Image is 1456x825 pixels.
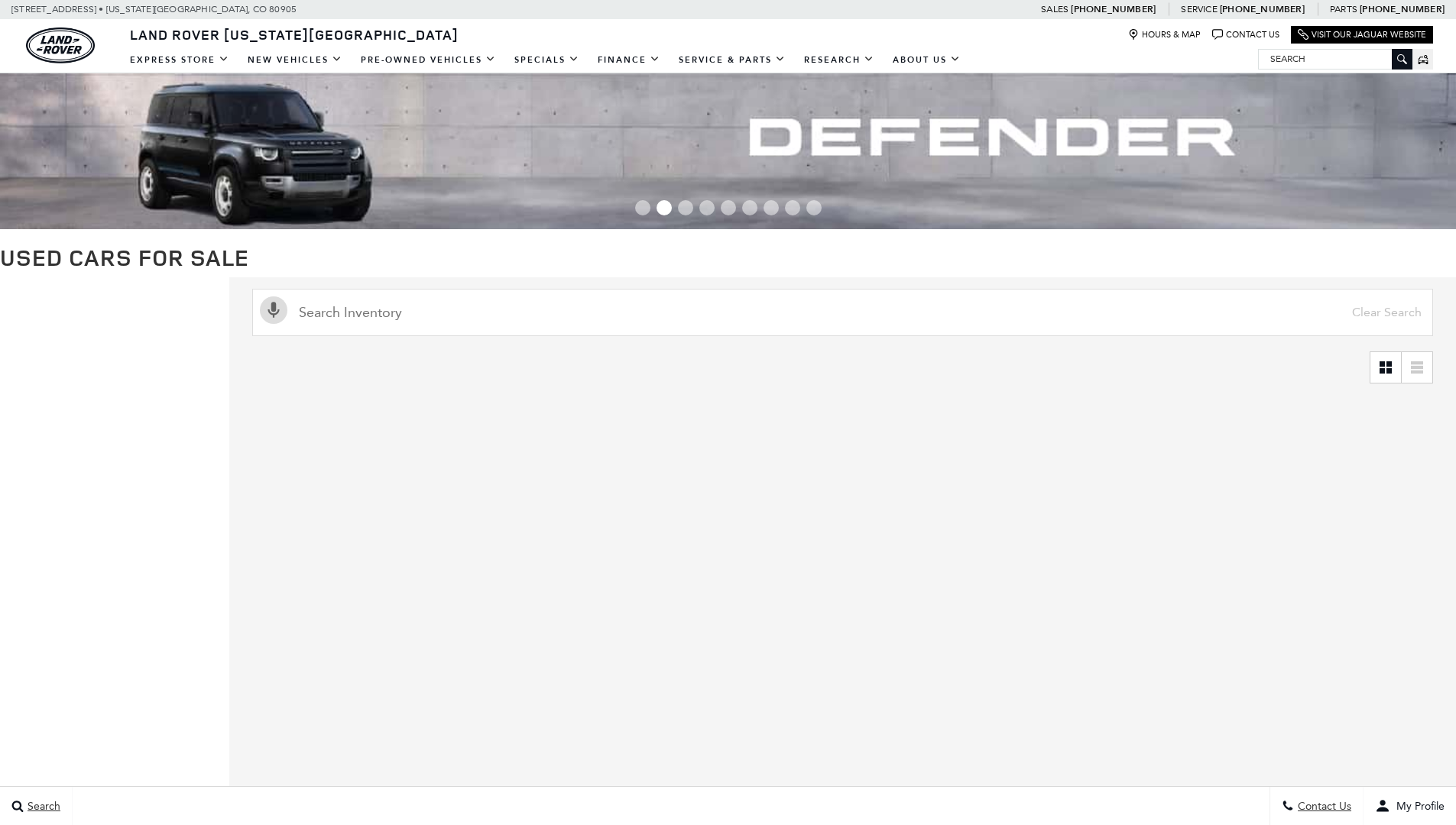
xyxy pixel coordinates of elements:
a: Contact Us [1212,29,1279,40]
span: Parts [1330,4,1357,15]
a: [PHONE_NUMBER] [1071,3,1156,15]
a: Finance [589,47,670,73]
input: Search [1259,50,1412,68]
span: Service [1181,4,1217,15]
a: land-rover [26,27,95,63]
span: Go to slide 8 [785,200,800,215]
a: EXPRESS STORE [121,47,238,73]
nav: Main Navigation [121,47,970,73]
a: Pre-Owned Vehicles [352,47,505,73]
span: Land Rover [US_STATE][GEOGRAPHIC_DATA] [130,25,459,44]
span: Go to slide 5 [721,200,736,215]
a: About Us [884,47,970,73]
span: My Profile [1390,800,1445,813]
svg: Click to toggle on voice search [260,296,287,324]
a: Hours & Map [1128,29,1201,40]
a: Specials [505,47,589,73]
a: Visit Our Jaguar Website [1298,29,1426,40]
span: Sales [1041,4,1068,15]
img: Land Rover [26,27,95,63]
span: Contact Us [1294,800,1351,813]
a: [PHONE_NUMBER] [1360,3,1445,15]
a: Service & Parts [670,47,795,73]
span: Go to slide 1 [635,200,650,215]
a: Research [795,47,884,73]
span: Go to slide 4 [699,200,715,215]
a: [PHONE_NUMBER] [1220,3,1305,15]
input: Search Inventory [252,289,1433,336]
a: New Vehicles [238,47,352,73]
button: Open user profile menu [1364,787,1456,825]
span: Go to slide 6 [742,200,757,215]
span: Go to slide 9 [806,200,822,215]
a: [STREET_ADDRESS] • [US_STATE][GEOGRAPHIC_DATA], CO 80905 [11,4,297,15]
span: Go to slide 3 [678,200,693,215]
span: Go to slide 2 [657,200,672,215]
a: Land Rover [US_STATE][GEOGRAPHIC_DATA] [121,25,468,44]
span: Search [24,800,60,813]
span: Go to slide 7 [764,200,779,215]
